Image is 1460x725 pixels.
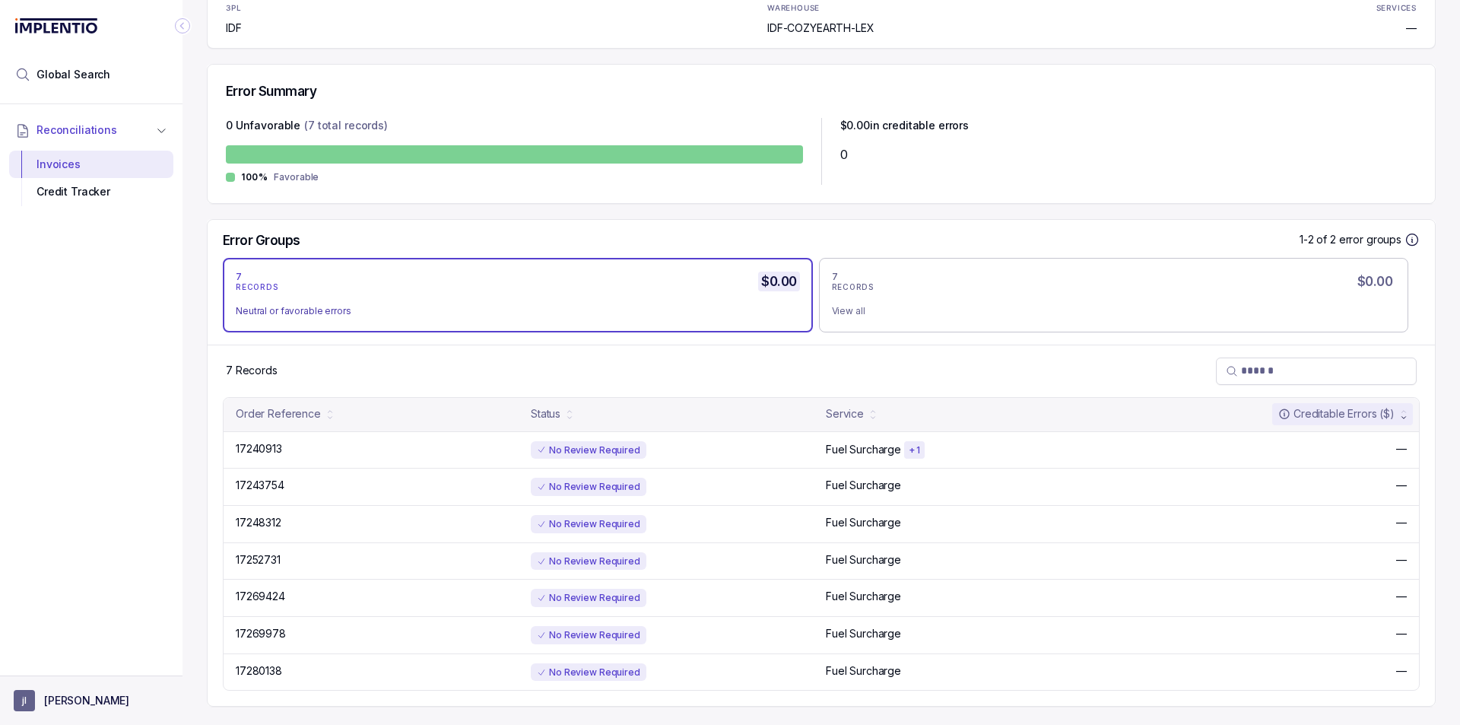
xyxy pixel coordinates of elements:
[274,170,319,185] p: Favorable
[236,552,281,568] p: 17252731
[9,148,173,209] div: Reconciliations
[531,663,646,682] div: No Review Required
[531,515,646,533] div: No Review Required
[1406,21,1417,36] p: —
[236,589,285,604] p: 17269424
[1278,406,1395,421] div: Creditable Errors ($)
[236,283,278,292] p: RECORDS
[832,304,1384,319] div: View all
[826,515,901,530] p: Fuel Surcharge
[14,690,169,711] button: User initials[PERSON_NAME]
[832,283,874,292] p: RECORDS
[226,118,300,136] p: 0 Unfavorable
[909,444,920,456] p: + 1
[1354,272,1395,291] h5: $0.00
[1396,515,1407,530] p: —
[36,122,117,138] span: Reconciliations
[236,406,321,421] div: Order Reference
[531,552,646,571] div: No Review Required
[236,304,788,319] div: Neutral or favorable errors
[241,171,268,183] p: 100%
[21,151,161,178] div: Invoices
[304,118,388,136] p: (7 total records)
[767,21,874,36] p: IDF-COZYEARTH-LEX
[9,113,173,147] button: Reconciliations
[223,232,300,249] h5: Error Groups
[826,552,901,568] p: Fuel Surcharge
[1376,4,1417,13] p: SERVICES
[826,663,901,679] p: Fuel Surcharge
[767,4,820,13] p: WAREHOUSE
[21,178,161,205] div: Credit Tracker
[826,406,864,421] div: Service
[826,478,901,493] p: Fuel Surcharge
[531,406,560,421] div: Status
[826,589,901,604] p: Fuel Surcharge
[226,363,278,378] p: 7 Records
[236,441,282,456] p: 17240913
[44,693,129,708] p: [PERSON_NAME]
[1396,626,1407,641] p: —
[840,118,970,136] p: $ 0.00 in creditable errors
[173,17,192,35] div: Collapse Icon
[236,626,286,641] p: 17269978
[758,272,799,291] h5: $0.00
[1396,663,1407,679] p: —
[236,515,281,530] p: 17248312
[531,478,646,496] div: No Review Required
[236,663,282,679] p: 17280138
[226,363,278,378] div: Remaining page entries
[826,626,901,641] p: Fuel Surcharge
[226,83,316,100] h5: Error Summary
[1396,552,1407,568] p: —
[1396,478,1407,493] p: —
[531,441,646,459] div: No Review Required
[1300,232,1339,247] p: 1-2 of 2
[826,442,901,457] p: Fuel Surcharge
[14,690,35,711] span: User initials
[531,626,646,644] div: No Review Required
[226,4,265,13] p: 3PL
[236,478,284,493] p: 17243754
[226,21,265,36] p: IDF
[1339,232,1401,247] p: error groups
[1396,441,1407,456] p: —
[840,145,1417,164] div: 0
[36,67,110,82] span: Global Search
[1396,589,1407,604] p: —
[236,271,243,283] p: 7
[832,271,839,283] p: 7
[531,589,646,607] div: No Review Required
